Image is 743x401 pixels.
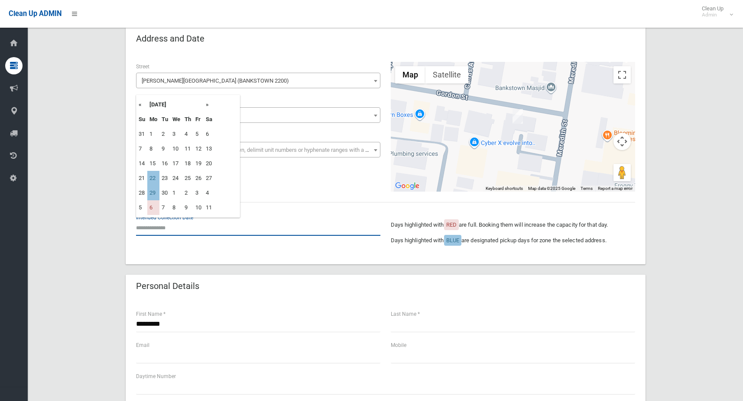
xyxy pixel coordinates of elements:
td: 6 [204,127,214,141]
span: Map data ©2025 Google [528,186,575,191]
button: Show street map [395,66,425,83]
th: Su [136,112,147,127]
span: Clean Up ADMIN [9,10,62,18]
span: Meredith Street (BANKSTOWN 2200) [136,73,380,88]
th: Fr [193,112,204,127]
td: 30 [159,186,170,200]
td: 26 [193,171,204,186]
td: 10 [170,141,182,156]
span: BLUE [446,237,459,244]
td: 11 [182,141,193,156]
a: Terms (opens in new tab) [581,186,593,191]
th: « [136,97,147,112]
td: 6 [147,200,159,215]
td: 22 [147,171,159,186]
button: Show satellite imagery [425,66,468,83]
p: Days highlighted with are designated pickup days for zone the selected address. [391,235,635,246]
img: Google [393,180,422,192]
td: 18 [182,156,193,171]
span: 28 [136,107,380,123]
td: 3 [193,186,204,200]
button: Drag Pegman onto the map to open Street View [613,164,631,181]
th: Sa [204,112,214,127]
p: Days highlighted with are full. Booking them will increase the capacity for that day. [391,220,635,230]
button: Toggle fullscreen view [613,66,631,83]
td: 10 [193,200,204,215]
td: 27 [204,171,214,186]
td: 1 [147,127,159,141]
td: 9 [159,141,170,156]
td: 7 [159,200,170,215]
button: Map camera controls [613,133,631,150]
td: 29 [147,186,159,200]
td: 7 [136,141,147,156]
header: Personal Details [126,278,210,295]
td: 16 [159,156,170,171]
small: Admin [702,12,724,18]
a: Report a map error [598,186,633,191]
td: 3 [170,127,182,141]
span: Clean Up [698,5,732,18]
td: 21 [136,171,147,186]
td: 4 [204,186,214,200]
td: 24 [170,171,182,186]
td: 31 [136,127,147,141]
td: 5 [193,127,204,141]
td: 8 [147,141,159,156]
div: 28 Meredith Street, BANKSTOWN NSW 2200 [513,109,523,124]
button: Keyboard shortcuts [486,186,523,192]
span: Select the unit number from the dropdown, delimit unit numbers or hyphenate ranges with a comma [142,147,384,153]
span: RED [446,221,457,228]
td: 19 [193,156,204,171]
td: 2 [182,186,193,200]
td: 8 [170,200,182,215]
th: Th [182,112,193,127]
a: Open this area in Google Maps (opens a new window) [393,180,422,192]
td: 20 [204,156,214,171]
td: 12 [193,141,204,156]
td: 1 [170,186,182,200]
td: 14 [136,156,147,171]
td: 5 [136,200,147,215]
header: Address and Date [126,30,215,47]
td: 13 [204,141,214,156]
td: 23 [159,171,170,186]
td: 17 [170,156,182,171]
td: 2 [159,127,170,141]
td: 25 [182,171,193,186]
td: 9 [182,200,193,215]
th: Mo [147,112,159,127]
th: We [170,112,182,127]
span: 28 [138,109,378,122]
td: 15 [147,156,159,171]
td: 28 [136,186,147,200]
span: Meredith Street (BANKSTOWN 2200) [138,75,378,87]
th: » [204,97,214,112]
th: Tu [159,112,170,127]
td: 4 [182,127,193,141]
th: [DATE] [147,97,204,112]
td: 11 [204,200,214,215]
